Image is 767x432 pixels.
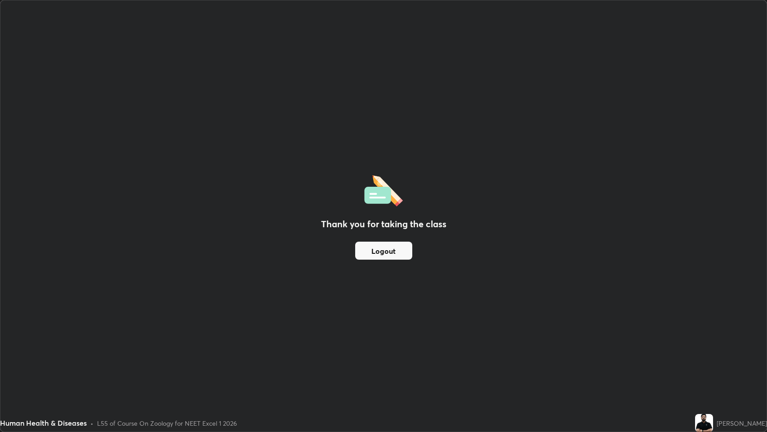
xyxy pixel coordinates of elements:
[364,172,403,207] img: offlineFeedback.1438e8b3.svg
[90,418,94,428] div: •
[695,414,713,432] img: 54f690991e824e6993d50b0d6a1f1dc5.jpg
[97,418,237,428] div: L55 of Course On Zoology for NEET Excel 1 2026
[321,217,446,231] h2: Thank you for taking the class
[355,242,412,260] button: Logout
[717,418,767,428] div: [PERSON_NAME]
